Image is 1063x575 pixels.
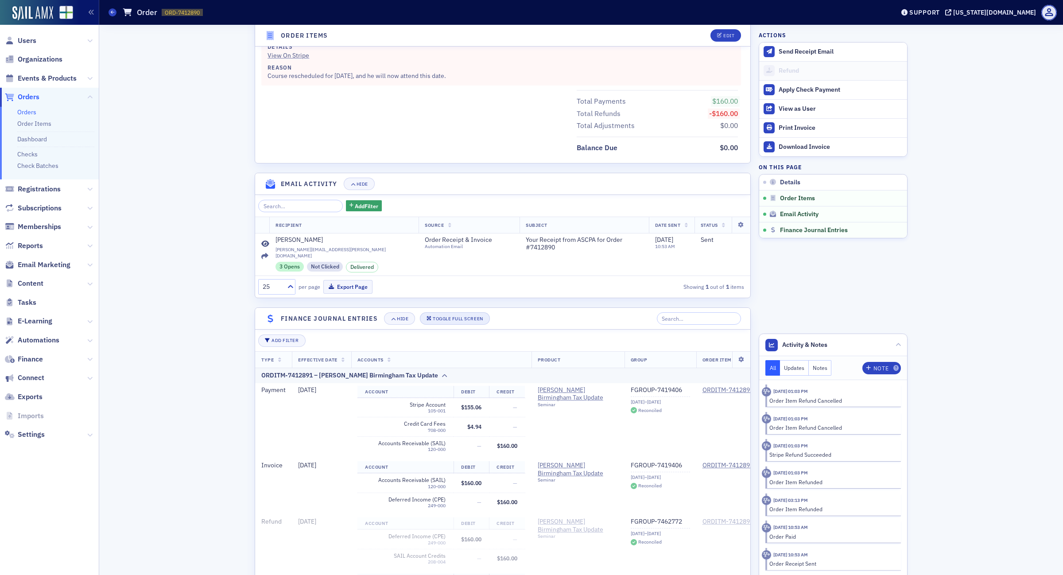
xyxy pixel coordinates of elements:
[17,135,47,143] a: Dashboard
[425,236,513,250] a: Order Receipt & InvoiceAutomation Email
[759,31,786,39] h4: Actions
[862,362,901,374] button: Note
[298,357,337,363] span: Effective Date
[702,386,753,394] a: ORDITM-7412891
[631,386,690,394] a: FGROUP-7419406
[701,236,745,244] div: Sent
[5,430,45,439] a: Settings
[765,360,780,376] button: All
[709,109,738,118] span: -$160.00
[631,357,648,363] span: Group
[526,236,643,252] span: Your Receipt from ASCPA for Order #7412890
[365,408,446,414] div: 105-001
[461,536,481,543] span: $160.00
[710,29,741,42] button: Edit
[5,36,36,46] a: Users
[631,462,690,470] a: FGROUP-7419406
[365,420,446,427] span: Credit Card Fees
[59,6,73,19] img: SailAMX
[762,414,771,423] div: Activity
[655,236,673,244] span: [DATE]
[953,8,1036,16] div: [US_STATE][DOMAIN_NAME]
[769,505,895,513] div: Order Item Refunded
[577,143,617,153] div: Balance Due
[298,517,316,525] span: [DATE]
[5,74,77,83] a: Events & Products
[18,316,52,326] span: E-Learning
[18,54,62,64] span: Organizations
[18,92,39,102] span: Orders
[702,518,753,526] a: ORDITM-7412891
[425,244,505,249] div: Automation Email
[780,226,848,234] span: Finance Journal Entries
[631,474,690,480] div: [DATE]–[DATE]
[5,354,43,364] a: Finance
[281,31,328,40] h4: Order Items
[365,447,446,452] div: 120-000
[307,262,343,272] div: Not Clicked
[275,247,412,258] span: [PERSON_NAME][EMAIL_ADDRESS][PERSON_NAME][DOMAIN_NAME]
[454,517,489,530] th: Debit
[454,386,489,398] th: Debit
[18,222,61,232] span: Memberships
[261,386,286,394] span: Payment
[477,555,481,562] span: —
[638,483,662,488] div: Reconciled
[5,392,43,402] a: Exports
[538,462,618,477] a: [PERSON_NAME] Birmingham Tax Update
[420,312,490,325] button: Toggle Full Screen
[762,523,771,532] div: Activity
[17,150,38,158] a: Checks
[779,86,903,94] div: Apply Check Payment
[5,335,59,345] a: Automations
[762,441,771,451] div: Activity
[261,461,283,469] span: Invoice
[577,109,621,119] div: Total Refunds
[17,108,36,116] a: Orders
[268,63,729,71] h4: Reason
[873,366,888,371] div: Note
[281,314,378,323] h4: Finance Journal Entries
[762,469,771,478] div: Activity
[759,99,907,118] button: View as User
[762,496,771,505] div: Activity
[773,443,808,449] time: 8/20/2025 01:03 PM
[526,222,547,228] span: Subject
[5,203,62,213] a: Subscriptions
[281,179,338,189] h4: Email Activity
[779,67,903,75] div: Refund
[762,387,771,396] div: Activity
[275,262,304,272] div: 3 Opens
[357,461,454,474] th: Account
[298,461,316,469] span: [DATE]
[577,120,638,131] span: Total Adjustments
[701,222,718,228] span: Status
[17,120,51,128] a: Order Items
[298,386,316,394] span: [DATE]
[425,236,505,244] span: Order Receipt & Invoice
[365,540,446,546] div: 249-000
[5,54,62,64] a: Organizations
[759,118,907,137] a: Print Invoice
[5,184,61,194] a: Registrations
[18,354,43,364] span: Finance
[5,222,61,232] a: Memberships
[769,532,895,540] div: Order Paid
[723,33,734,38] div: Edit
[702,462,753,470] div: ORDITM-7412891
[724,283,730,291] strong: 1
[759,43,907,61] button: Send Receipt Email
[357,517,454,530] th: Account
[18,411,44,421] span: Imports
[365,496,446,503] span: Deferred Income (CPE)
[769,559,895,567] div: Order Receipt Sent
[263,282,282,291] div: 25
[769,396,895,404] div: Order Item Refund Cancelled
[538,386,618,402] span: [PERSON_NAME] Birmingham Tax Update
[397,316,408,321] div: Hide
[461,479,481,486] span: $160.00
[461,404,481,411] span: $155.06
[467,423,481,430] span: $4.94
[18,430,45,439] span: Settings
